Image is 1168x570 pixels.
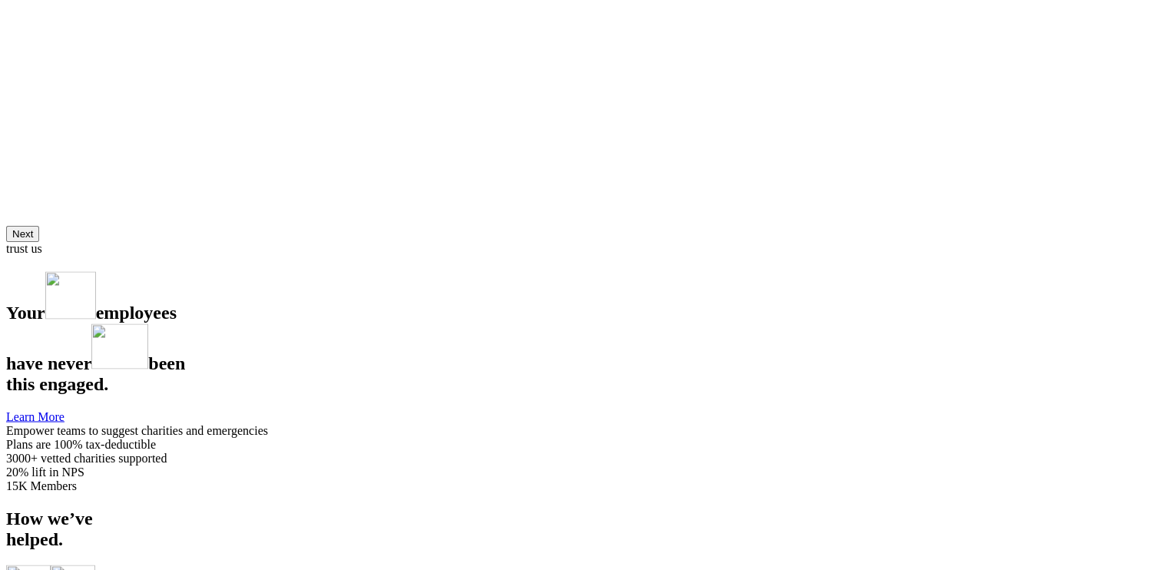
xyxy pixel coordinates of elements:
[6,437,1162,451] div: Plans are 100% tax-deductible
[6,423,1162,437] div: Empower teams to suggest charities and emergencies
[6,409,65,423] a: Learn More
[6,226,39,242] button: Next
[6,451,1162,465] div: 3000+ vetted charities supported
[6,479,1162,492] div: 15K Members
[6,508,1162,549] h2: How we’ve helped.
[6,465,1162,479] div: 20% lift in NPS
[6,242,42,255] span: trust us
[6,271,1162,394] h2: Your employees have never been this engaged.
